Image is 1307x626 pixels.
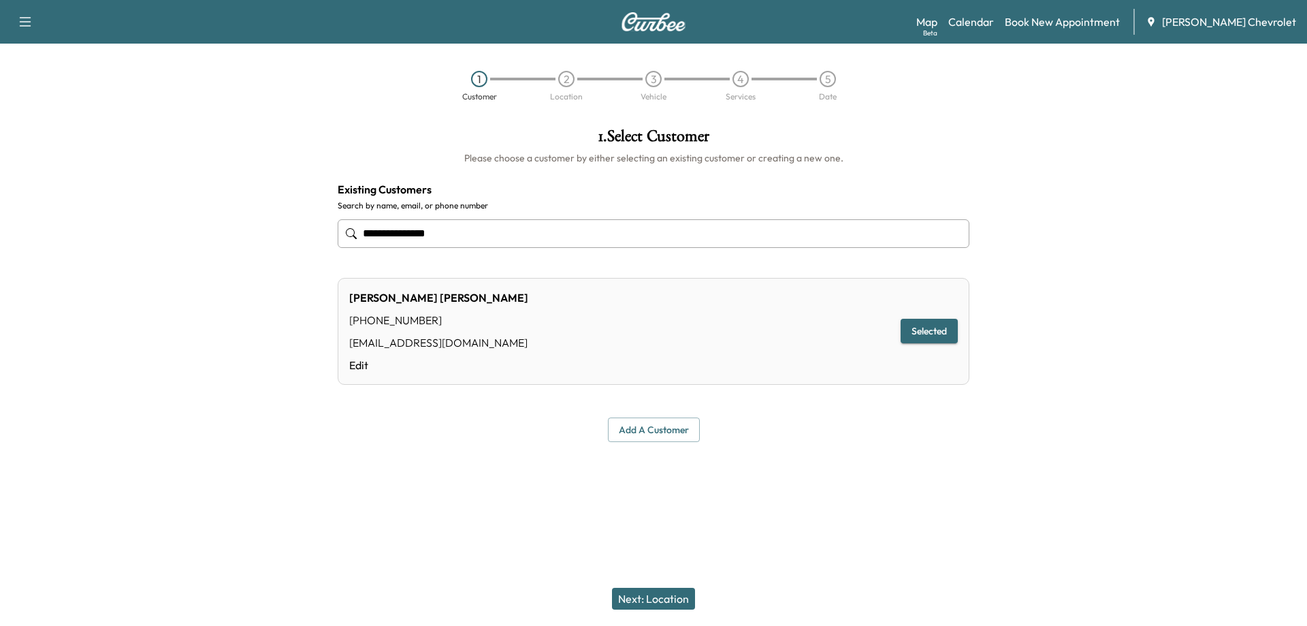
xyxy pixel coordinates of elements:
div: [EMAIL_ADDRESS][DOMAIN_NAME] [349,334,528,351]
a: Calendar [948,14,994,30]
h1: 1 . Select Customer [338,128,969,151]
div: Beta [923,28,937,38]
div: Customer [462,93,497,101]
a: Edit [349,357,528,373]
div: 3 [645,71,662,87]
div: [PERSON_NAME] [PERSON_NAME] [349,289,528,306]
button: Selected [901,319,958,344]
label: Search by name, email, or phone number [338,200,969,211]
div: Date [819,93,837,101]
div: Vehicle [641,93,666,101]
img: Curbee Logo [621,12,686,31]
a: Book New Appointment [1005,14,1120,30]
a: MapBeta [916,14,937,30]
h6: Please choose a customer by either selecting an existing customer or creating a new one. [338,151,969,165]
div: 1 [471,71,487,87]
div: 2 [558,71,575,87]
h4: Existing Customers [338,181,969,198]
button: Add a customer [608,418,700,443]
div: [PHONE_NUMBER] [349,312,528,328]
button: Next: Location [612,588,695,610]
div: Services [726,93,756,101]
div: Location [550,93,583,101]
div: 4 [732,71,749,87]
span: [PERSON_NAME] Chevrolet [1162,14,1296,30]
div: 5 [820,71,836,87]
